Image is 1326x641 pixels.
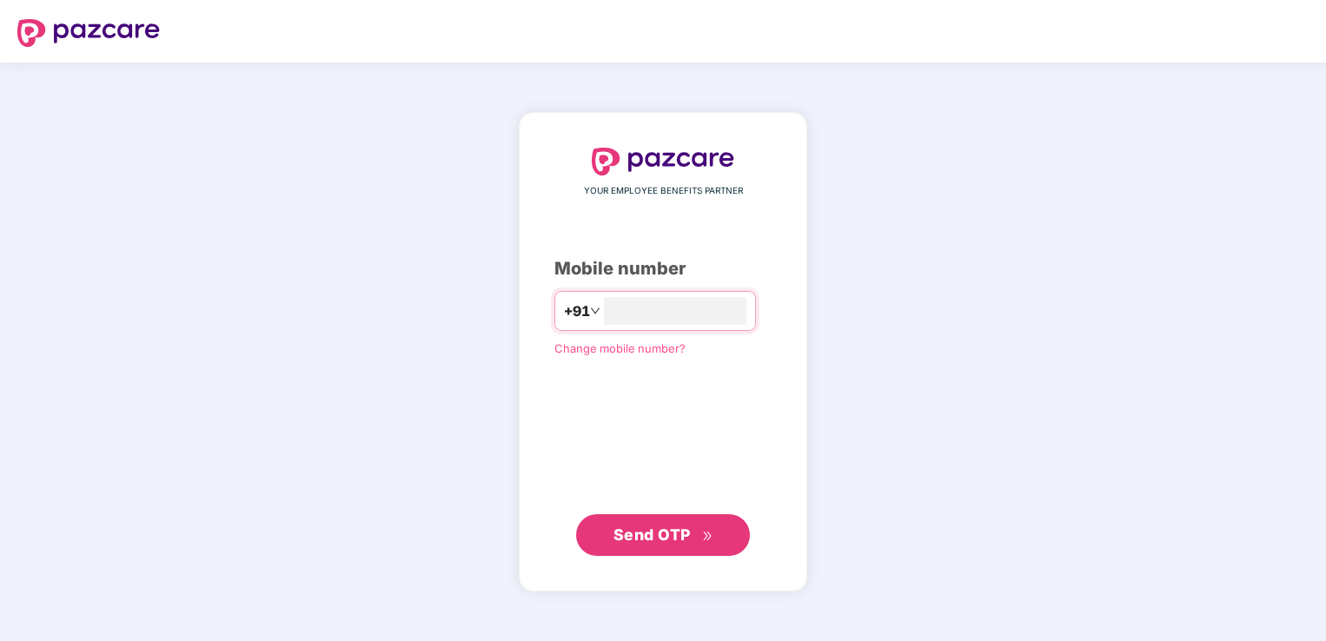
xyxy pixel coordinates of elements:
[584,184,743,198] span: YOUR EMPLOYEE BENEFITS PARTNER
[554,255,772,282] div: Mobile number
[17,19,160,47] img: logo
[576,514,750,556] button: Send OTPdouble-right
[590,306,600,316] span: down
[702,531,713,542] span: double-right
[564,301,590,322] span: +91
[613,525,691,544] span: Send OTP
[554,341,686,355] a: Change mobile number?
[592,148,734,175] img: logo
